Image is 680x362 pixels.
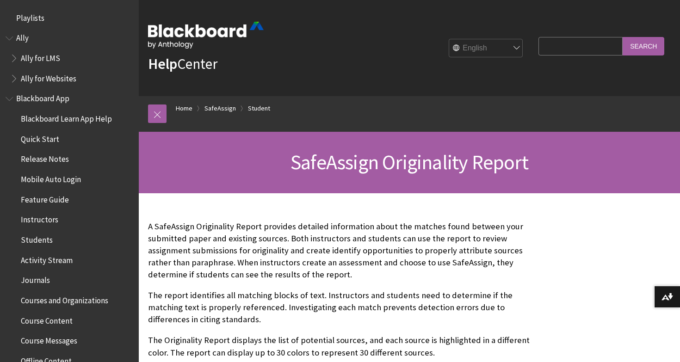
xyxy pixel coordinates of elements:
nav: Book outline for Anthology Ally Help [6,31,133,86]
span: SafeAssign Originality Report [291,149,528,175]
span: Mobile Auto Login [21,172,81,184]
span: Course Content [21,313,73,325]
span: Instructors [21,212,58,225]
span: Ally for Websites [21,71,76,83]
a: Student [248,103,270,114]
a: HelpCenter [148,55,217,73]
a: Home [176,103,192,114]
span: Quick Start [21,131,59,144]
strong: Help [148,55,177,73]
input: Search [623,37,664,55]
span: Course Messages [21,333,77,346]
span: Release Notes [21,152,69,164]
span: Courses and Organizations [21,293,108,305]
span: Students [21,232,53,245]
select: Site Language Selector [449,39,523,58]
nav: Book outline for Playlists [6,10,133,26]
p: The report identifies all matching blocks of text. Instructors and students need to determine if ... [148,289,534,326]
span: Activity Stream [21,252,73,265]
span: Blackboard Learn App Help [21,111,112,123]
p: A SafeAssign Originality Report provides detailed information about the matches found between you... [148,221,534,281]
span: Blackboard App [16,91,69,104]
span: Ally for LMS [21,50,60,63]
a: SafeAssign [204,103,236,114]
span: Ally [16,31,29,43]
img: Blackboard by Anthology [148,22,264,49]
span: Journals [21,273,50,285]
span: Playlists [16,10,44,23]
span: Feature Guide [21,192,69,204]
p: The Originality Report displays the list of potential sources, and each source is highlighted in ... [148,334,534,358]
